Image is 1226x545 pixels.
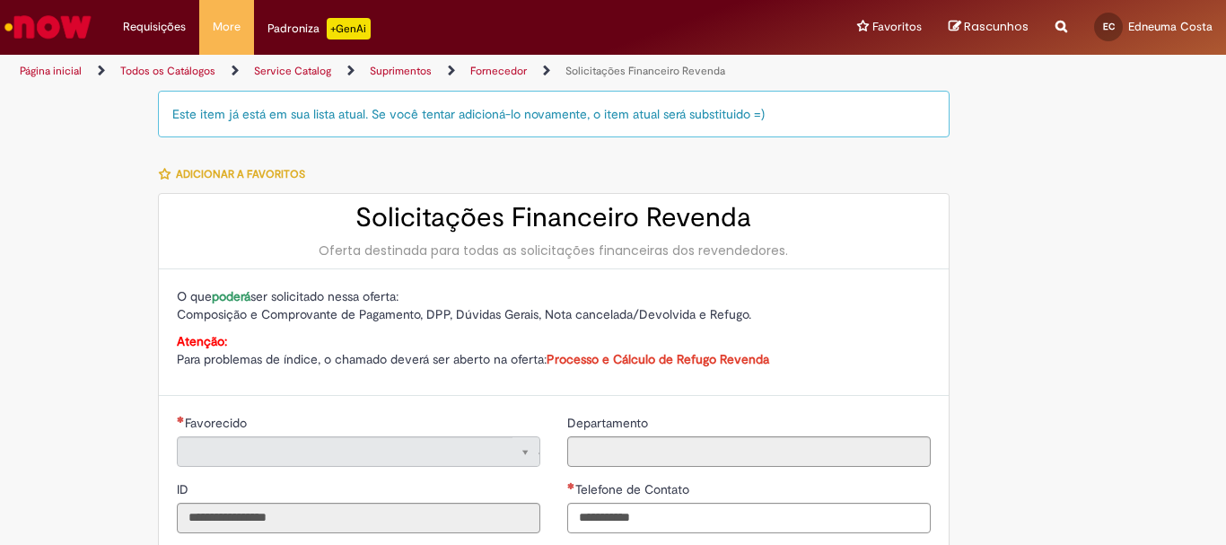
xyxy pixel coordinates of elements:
span: EC [1103,21,1115,32]
input: Telefone de Contato [567,503,931,533]
div: Este item já está em sua lista atual. Se você tentar adicioná-lo novamente, o item atual será sub... [158,91,950,137]
label: Somente leitura - Necessários - Favorecido [177,414,250,432]
span: Somente leitura - ID [177,481,192,497]
strong: Atenção: [177,333,227,349]
h2: Solicitações Financeiro Revenda [177,203,931,233]
input: ID [177,503,540,533]
label: Somente leitura - Departamento [567,414,652,432]
a: Service Catalog [254,64,331,78]
p: Para problemas de índice, o chamado deverá ser aberto na oferta: [177,332,931,368]
a: Fornecedor [470,64,527,78]
a: Processo e Cálculo de Refugo Revenda [547,351,769,367]
a: Página inicial [20,64,82,78]
a: Suprimentos [370,64,432,78]
span: Necessários [177,416,185,423]
strong: poderá [212,288,250,304]
span: Necessários - Favorecido [185,415,250,431]
ul: Trilhas de página [13,55,804,88]
a: Todos os Catálogos [120,64,215,78]
a: Limpar campo Favorecido [177,436,540,467]
span: Requisições [123,18,186,36]
span: Obrigatório Preenchido [567,482,575,489]
span: Somente leitura - Departamento [567,415,652,431]
span: Edneuma Costa [1128,19,1213,34]
a: Rascunhos [949,19,1029,36]
p: O que ser solicitado nessa oferta: Composição e Comprovante de Pagamento, DPP, Dúvidas Gerais, No... [177,287,931,323]
label: Somente leitura - ID [177,480,192,498]
input: Departamento [567,436,931,467]
span: Rascunhos [964,18,1029,35]
span: Telefone de Contato [575,481,693,497]
span: More [213,18,241,36]
div: Oferta destinada para todas as solicitações financeiras dos revendedores. [177,242,931,259]
button: Adicionar a Favoritos [158,155,315,193]
a: Solicitações Financeiro Revenda [565,64,725,78]
span: Adicionar a Favoritos [176,167,305,181]
img: ServiceNow [2,9,94,45]
div: Padroniza [267,18,371,40]
p: +GenAi [327,18,371,40]
span: Favoritos [872,18,922,36]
